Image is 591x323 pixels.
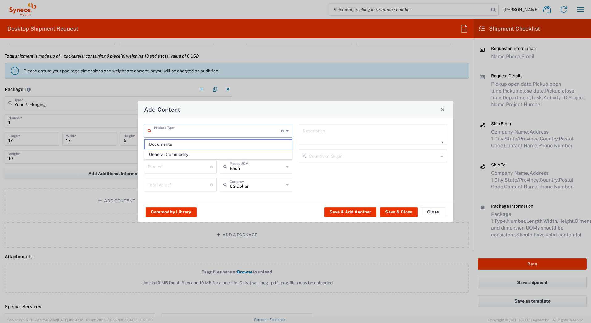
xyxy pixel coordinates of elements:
span: General Commodity [145,150,292,159]
button: Close [421,207,445,217]
button: Save & Add Another [324,207,376,217]
span: Documents [145,140,292,149]
button: Commodity Library [146,207,197,217]
button: Save & Close [380,207,418,217]
h4: Add Content [144,105,180,114]
button: Close [438,105,447,114]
